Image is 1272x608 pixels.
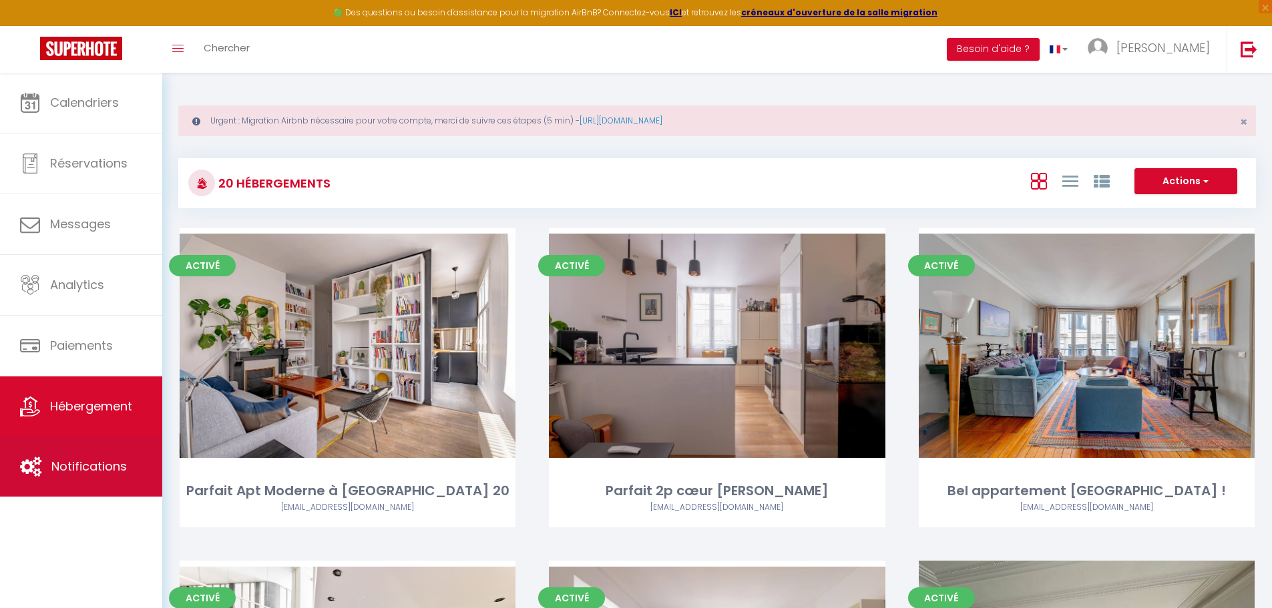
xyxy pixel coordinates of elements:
div: Bel appartement [GEOGRAPHIC_DATA] ! [919,481,1255,501]
span: Activé [538,255,605,276]
a: ... [PERSON_NAME] [1078,26,1227,73]
span: Activé [908,255,975,276]
span: Messages [50,216,111,232]
img: ... [1088,38,1108,58]
div: Urgent : Migration Airbnb nécessaire pour votre compte, merci de suivre ces étapes (5 min) - [178,105,1256,136]
img: logout [1241,41,1257,57]
img: Super Booking [40,37,122,60]
a: Vue en Box [1031,170,1047,192]
span: [PERSON_NAME] [1116,39,1210,56]
span: Chercher [204,41,250,55]
div: Parfait 2p cœur [PERSON_NAME] [549,481,885,501]
div: Parfait Apt Moderne à [GEOGRAPHIC_DATA] 20 [180,481,515,501]
button: Close [1240,116,1247,128]
a: Vue par Groupe [1094,170,1110,192]
span: Hébergement [50,398,132,414]
span: Activé [169,255,236,276]
span: × [1240,113,1247,130]
div: Airbnb [180,501,515,514]
a: ICI [670,7,682,18]
a: [URL][DOMAIN_NAME] [580,115,662,126]
span: Notifications [51,458,127,475]
button: Besoin d'aide ? [947,38,1040,61]
span: Calendriers [50,94,119,111]
div: Airbnb [549,501,885,514]
span: Paiements [50,337,113,354]
a: Chercher [194,26,260,73]
button: Actions [1134,168,1237,195]
span: Réservations [50,155,128,172]
h3: 20 Hébergements [215,168,331,198]
a: créneaux d'ouverture de la salle migration [741,7,937,18]
button: Ouvrir le widget de chat LiveChat [11,5,51,45]
a: Vue en Liste [1062,170,1078,192]
div: Airbnb [919,501,1255,514]
span: Analytics [50,276,104,293]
